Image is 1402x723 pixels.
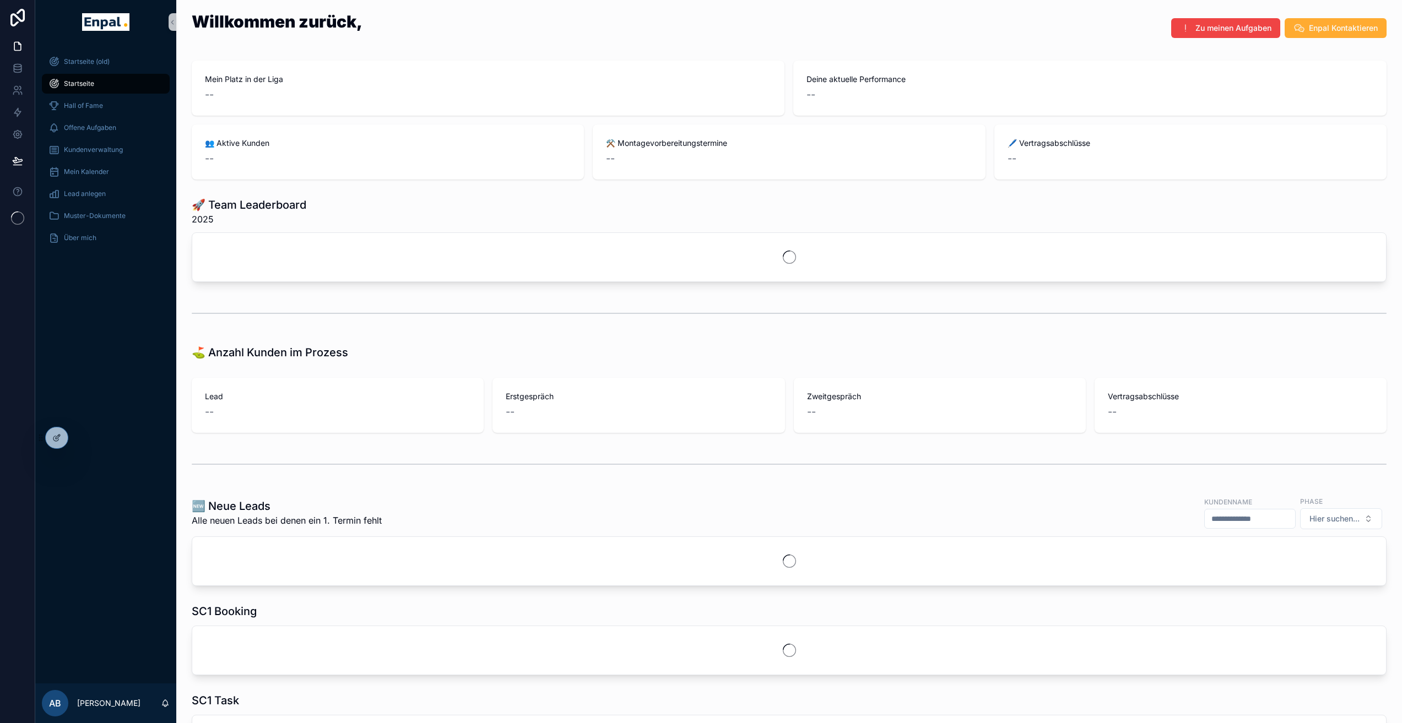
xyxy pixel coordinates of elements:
span: Hier suchen... [1309,513,1360,524]
span: 👥 Aktive Kunden [205,138,571,149]
button: Enpal Kontaktieren [1285,18,1387,38]
p: [PERSON_NAME] [77,698,140,709]
span: Vertragsabschlüsse [1108,391,1373,402]
span: 2025 [192,213,306,226]
span: -- [205,151,214,166]
span: Muster-Dokumente [64,211,126,220]
span: -- [205,87,214,102]
a: Startseite (old) [42,52,170,72]
span: Über mich [64,233,96,242]
span: Alle neuen Leads bei denen ein 1. Termin fehlt [192,514,382,527]
span: Offene Aufgaben [64,123,116,132]
h1: Willkommen zurück, [192,13,362,30]
span: -- [506,404,515,420]
h1: SC1 Task [192,693,239,708]
span: ⚒️ Montagevorbereitungstermine [606,138,972,149]
a: Mein Kalender [42,162,170,182]
span: Zweitgespräch [807,391,1073,402]
img: App logo [82,13,129,31]
span: Startseite [64,79,94,88]
span: 🖊️ Vertragsabschlüsse [1008,138,1373,149]
a: Kundenverwaltung [42,140,170,160]
button: Zu meinen Aufgaben [1171,18,1280,38]
a: Hall of Fame [42,96,170,116]
a: Über mich [42,228,170,248]
span: -- [807,404,816,420]
a: Lead anlegen [42,184,170,204]
label: Phase [1300,496,1323,506]
a: Muster-Dokumente [42,206,170,226]
h1: SC1 Booking [192,604,257,619]
span: AB [49,697,61,710]
span: Mein Platz in der Liga [205,74,771,85]
span: -- [205,404,214,420]
h1: ⛳ Anzahl Kunden im Prozess [192,345,348,360]
span: -- [606,151,615,166]
a: Startseite [42,74,170,94]
div: scrollable content [35,44,176,262]
span: -- [1108,404,1117,420]
label: Kundenname [1204,497,1252,507]
span: -- [1008,151,1016,166]
a: Offene Aufgaben [42,118,170,138]
span: Zu meinen Aufgaben [1195,23,1271,34]
span: Enpal Kontaktieren [1309,23,1378,34]
h1: 🆕 Neue Leads [192,498,382,514]
span: Lead [205,391,470,402]
span: Mein Kalender [64,167,109,176]
span: -- [806,87,815,102]
button: Select Button [1300,508,1382,529]
span: Startseite (old) [64,57,110,66]
h1: 🚀 Team Leaderboard [192,197,306,213]
span: Deine aktuelle Performance [806,74,1373,85]
span: Kundenverwaltung [64,145,123,154]
span: Hall of Fame [64,101,103,110]
span: Erstgespräch [506,391,771,402]
span: Lead anlegen [64,189,106,198]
